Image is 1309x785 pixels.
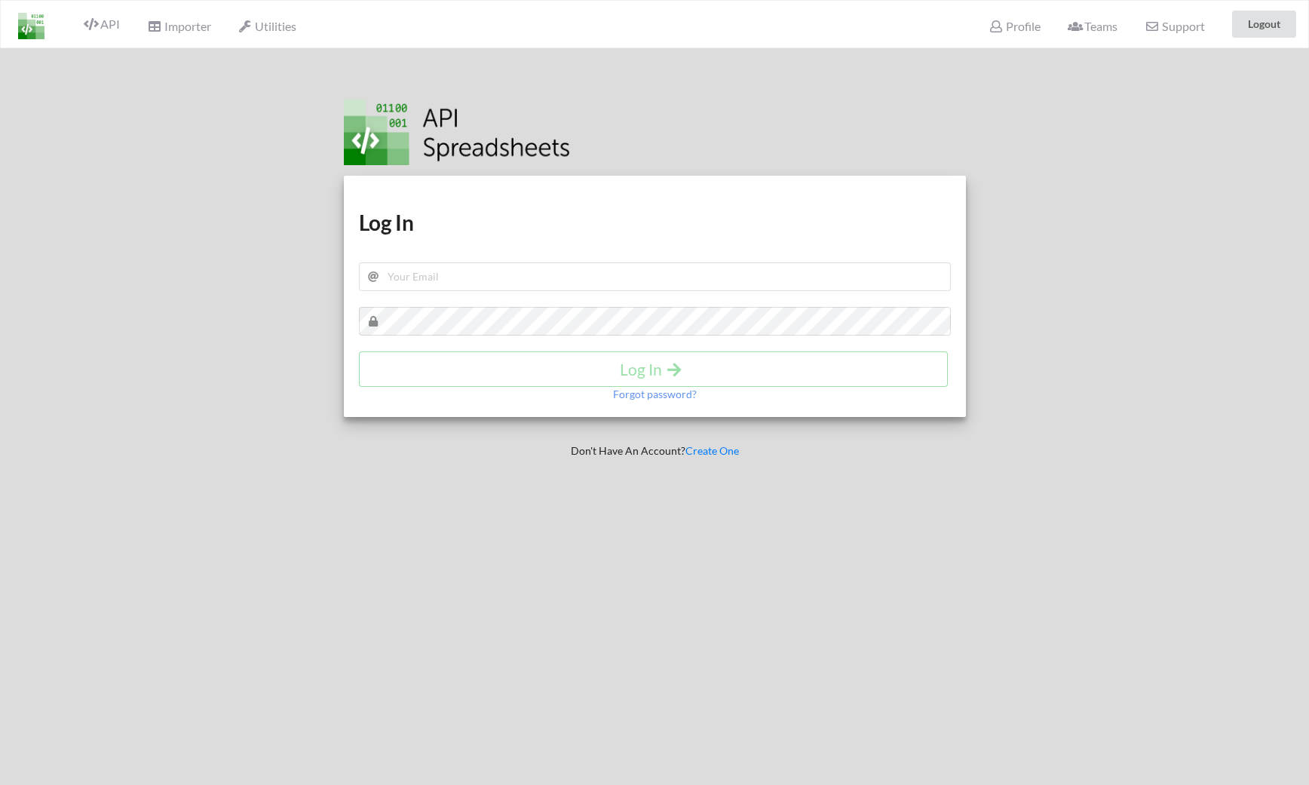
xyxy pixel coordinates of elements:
[238,19,296,33] span: Utilities
[333,443,976,458] p: Don't Have An Account?
[344,100,570,165] img: Logo.png
[84,17,120,31] span: API
[147,19,210,33] span: Importer
[1068,19,1117,33] span: Teams
[1232,11,1296,38] button: Logout
[989,19,1040,33] span: Profile
[613,387,697,402] p: Forgot password?
[18,13,44,39] img: LogoIcon.png
[685,444,739,457] a: Create One
[359,209,951,236] h1: Log In
[1145,20,1204,32] span: Support
[359,262,951,291] input: Your Email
